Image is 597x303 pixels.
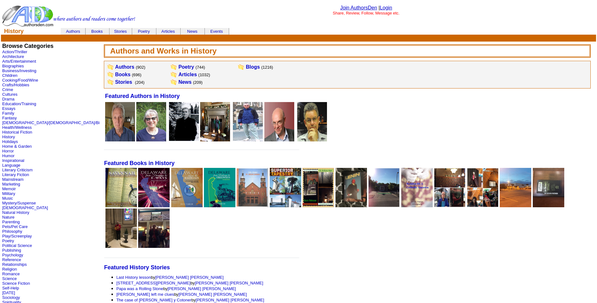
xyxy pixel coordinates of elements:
img: header_logo2.gif [2,5,135,27]
a: [DEMOGRAPHIC_DATA]/[DEMOGRAPHIC_DATA]/Bi [2,120,100,125]
img: 78299.jpeg [335,168,367,207]
img: 161.jpg [297,102,327,141]
a: Crime [2,87,13,92]
font: Featured History Stories [104,264,170,271]
font: (902) [136,65,145,70]
img: WorksFolder.gif [107,79,114,85]
a: The case of [PERSON_NAME] y Cotoner [116,298,191,302]
img: 66626.jpg [500,168,531,207]
a: Last History lesson [116,275,151,280]
img: 177330.jpeg [200,102,230,141]
a: Dr. Patrick ODougherty [200,137,230,142]
a: [PERSON_NAME] [PERSON_NAME] [167,286,236,291]
a: Superior Tapestry: Weaving the Threads of Upper Michigan History [270,203,301,208]
img: 1402.jpg [136,102,166,141]
img: 60101.jpg [401,168,433,207]
img: WorksFolder.gif [238,64,245,70]
b: Authors and Works in History [110,47,217,55]
font: | [379,5,392,10]
a: Authors [66,29,80,34]
b: Browse Categories [2,43,54,49]
a: Political Science [2,243,32,248]
img: 222440.jpg [105,102,135,141]
a: Horror [2,149,14,153]
a: Featured Books in History [104,161,175,166]
img: 57433.jpg [169,102,199,141]
a: Blogs [246,64,260,70]
a: Poetry [138,29,150,34]
a: Mystery/Suspense [2,201,36,205]
a: The Stockholm Syndrome Project--A Subordinated Epistemlogy. [467,203,498,208]
a: False Flag: General Joe Hooker Lives, Judge Janet Posten on the Bench [500,203,531,208]
a: Mainstream [2,177,24,182]
a: Drama [2,97,14,101]
a: Delaware from Freeways to E-ways [138,203,170,208]
a: Inspirational [2,158,24,163]
a: Patrick’s Pastbook A New Abolitionist are-Founding of American History [335,203,367,208]
a: [PERSON_NAME] [PERSON_NAME] [196,298,264,302]
a: Science Fiction [2,281,30,286]
font: (1216) [261,65,273,70]
img: 40506.jpg [233,102,263,141]
a: Delaware Before the Railroads [171,203,203,208]
a: Articles [161,29,175,34]
a: Featured Authors in History [105,94,180,99]
img: 79745.jpg [204,168,235,207]
img: 68259.jpeg [368,168,400,207]
img: 79253.jpg [237,168,268,207]
a: [PERSON_NAME] [PERSON_NAME] [178,292,247,297]
img: 69511.jpeg [302,168,334,207]
a: Self-Help [2,286,19,290]
a: Cultures [2,92,17,97]
a: Essays [2,106,15,111]
a: Psychology [2,253,23,257]
img: 78768.jpg [270,168,301,207]
font: by [116,275,224,280]
a: Education/Training [2,101,36,106]
a: History [2,134,15,139]
a: Music [2,196,13,201]
a: Sam Vaknin [297,137,327,142]
a: [DATE] [2,290,15,295]
a: Books [115,72,131,77]
font: by [116,281,263,285]
a: [DEMOGRAPHIC_DATA] [2,205,48,210]
b: History [4,28,24,34]
img: 68268.jpeg [434,168,465,207]
a: Walden III: A Catholic America [401,203,433,208]
img: 80407.jpg [105,168,137,207]
font: by [116,286,236,291]
a: Crafts/Hobbies [2,83,29,87]
a: [PERSON_NAME] [PERSON_NAME] [155,275,223,280]
a: Join AuthorsDen [340,5,377,10]
a: [PERSON_NAME] [PERSON_NAME] [195,281,263,285]
a: [PERSON_NAME] left me clues [116,292,174,297]
a: Books [91,29,103,34]
a: Architecture [2,54,24,59]
a: Philosophy [2,229,22,234]
img: WorksFolder.gif [107,64,114,70]
a: Holidays [2,139,18,144]
a: Language [2,163,20,168]
a: Alan Cook [233,137,263,142]
a: Biographies [2,64,24,68]
a: News [187,29,198,34]
a: Publishing [2,248,21,253]
font: (204) [135,80,144,85]
a: Romance [2,272,20,276]
a: Cooking/Food/Wine [2,78,38,83]
a: Miller Caldwell [264,137,294,142]
a: An Existential and Numerical Approach to American History [138,243,170,249]
img: 76542.jpeg [105,209,137,248]
font: (696) [132,72,141,77]
a: Borderline Anti-Memory PastBook [533,203,564,208]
